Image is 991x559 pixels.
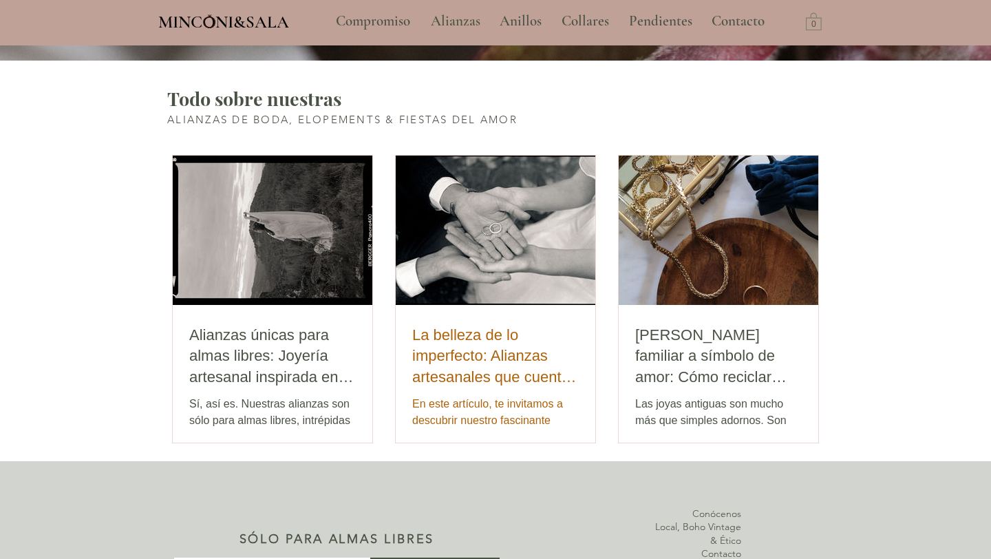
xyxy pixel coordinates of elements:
a: La belleza de lo imperfecto: Alianzas artesanales que cuentan una historia de amor [412,325,579,388]
a: Local, Boho Vintage & Ético [655,520,741,547]
a: Alianzas [420,4,489,39]
span: MINCONI&SALA [158,12,289,32]
div: Sí, así es. Nuestras alianzas son sólo para almas libres, intrépidas y amantes de la naturaleza. ... [189,396,356,445]
img: Alianzas únicas para almas libres: Joyería artesanal inspirada en la naturaleza [172,155,373,306]
a: Compromiso [326,4,420,39]
a: Contacto [701,4,776,39]
p: Anillos [493,4,548,39]
div: Las joyas antiguas son mucho más que simples adornos. Son portadoras de historias, de recuerdos y... [635,396,802,445]
span: Todo sobre nuestras [167,86,341,111]
a: Collares [551,4,619,39]
a: Carrito con 0 ítems [806,12,822,30]
a: Anillos [489,4,551,39]
img: La belleza de lo imperfecto: Alianzas artesanales que cuentan una historia de amor [395,155,596,306]
p: Compromiso [329,4,417,39]
span: ALIANZAS DE BODA, ELOPEMENTS & FIESTAS DEL AMOR [167,113,518,126]
div: Lista de entradas. Elige una entrada para leerla. [172,155,819,443]
p: Contacto [705,4,771,39]
text: 0 [811,20,816,30]
p: Alianzas [424,4,487,39]
a: Alianzas únicas para almas libres: Joyería artesanal inspirada en la naturaleza [189,325,356,388]
div: En este artículo, te invitamos a descubrir nuestro fascinante mundo: joyas artesanales inspiradas... [412,396,579,445]
nav: Sitio [299,4,802,39]
img: De tesoro familiar a símbolo de amor: Cómo reciclar joyas antiguas en alianzas únicas [618,155,819,306]
img: Minconi Sala [204,14,215,28]
p: Collares [555,4,616,39]
a: [PERSON_NAME] familiar a símbolo de amor: Cómo reciclar joyas antiguas en alianzas únicas [635,325,802,388]
a: MINCONI&SALA [158,9,289,32]
a: Conócenos [692,507,741,520]
span: SÓLO PARA ALMAS LIBRES [239,531,434,547]
p: Pendientes [622,4,699,39]
a: Pendientes [619,4,701,39]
